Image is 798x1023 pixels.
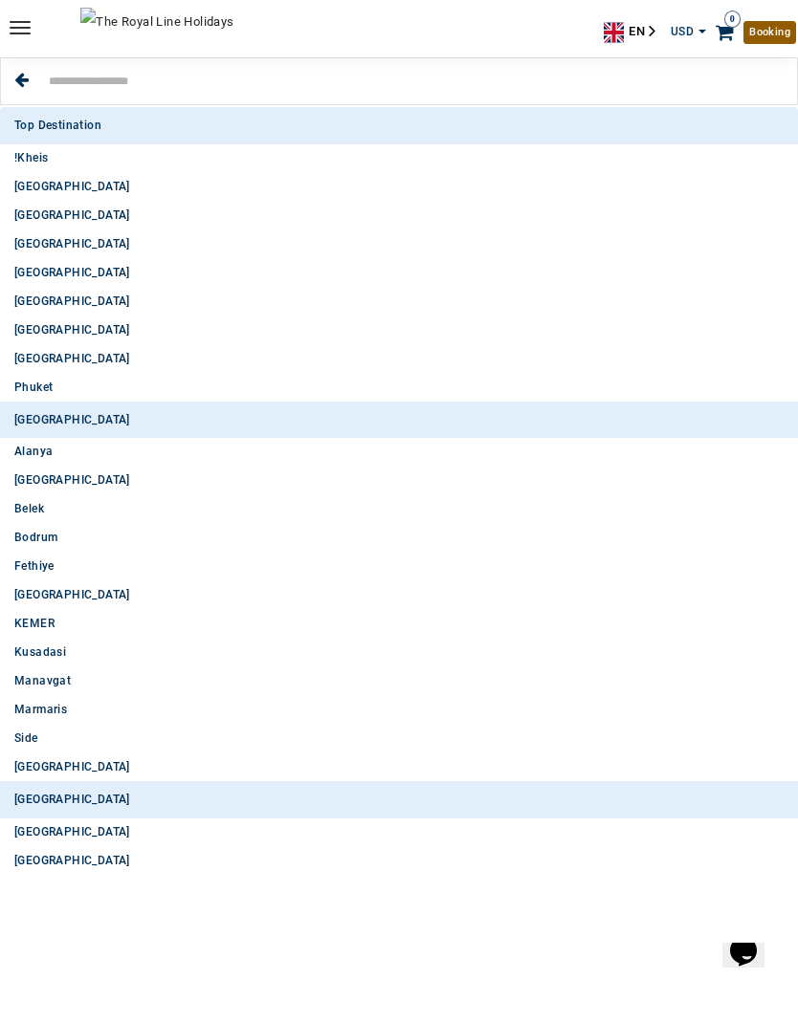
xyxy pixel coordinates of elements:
aside: Language selected: English [604,21,669,41]
span: 0 [724,11,741,28]
a: My Booking [743,21,796,44]
b: [GEOGRAPHIC_DATA] [14,793,130,806]
a: USD [671,25,706,38]
a: EN [604,21,669,40]
a: 0 [708,19,742,50]
span: USD [671,25,694,38]
iframe: chat widget [715,943,779,1004]
img: The Royal Line Holidays [80,8,233,36]
span: Booking [749,26,790,38]
button: nav-bar [10,11,31,44]
b: Top Destination [14,119,101,132]
div: Language [604,21,669,41]
b: [GEOGRAPHIC_DATA] [14,413,130,426]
